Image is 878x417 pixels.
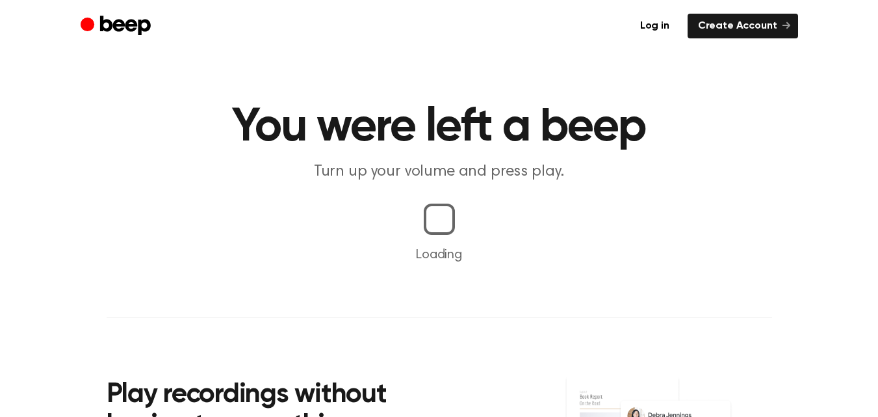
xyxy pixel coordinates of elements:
a: Beep [81,14,154,39]
a: Create Account [688,14,798,38]
p: Loading [16,245,862,265]
p: Turn up your volume and press play. [190,161,689,183]
a: Log in [630,14,680,38]
h1: You were left a beep [107,104,772,151]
